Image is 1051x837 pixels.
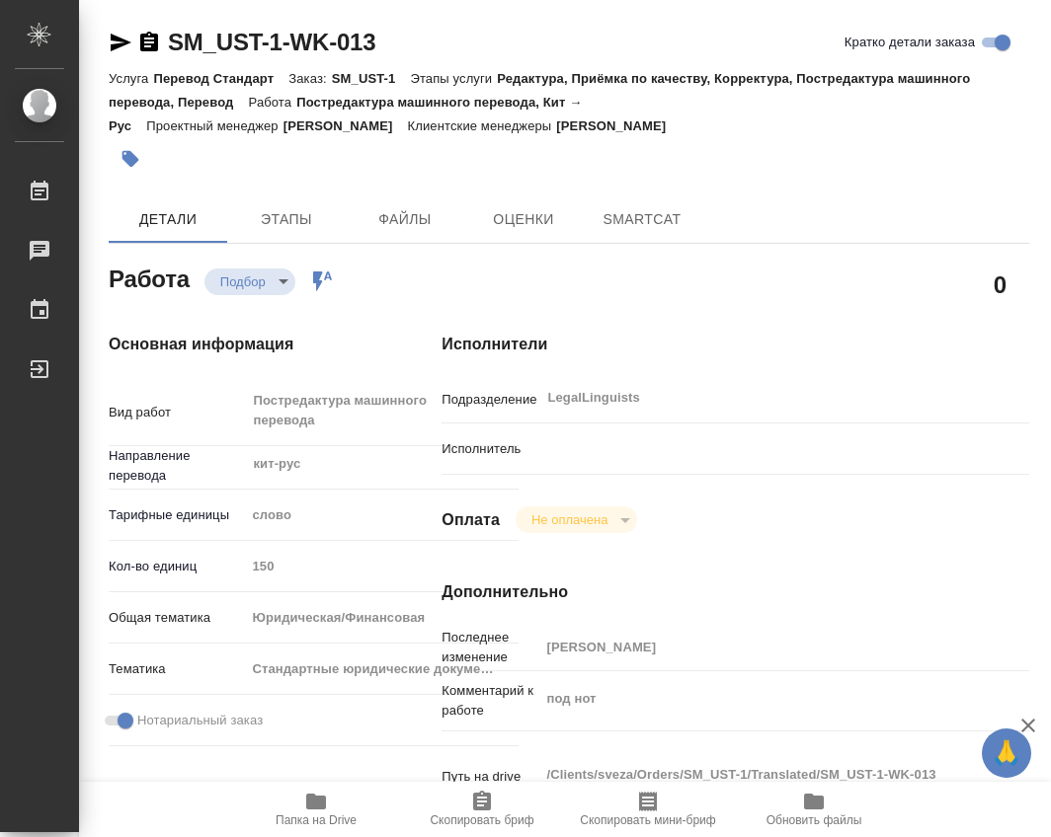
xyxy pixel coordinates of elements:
h4: Исполнители [442,333,1029,356]
button: Скопировать мини-бриф [565,782,731,837]
h4: Основная информация [109,333,363,356]
span: Скопировать мини-бриф [580,813,715,827]
h2: 0 [994,267,1007,301]
button: Добавить тэг [109,137,152,181]
p: Постредактура машинного перевода, Кит → Рус [109,95,582,133]
p: Услуга [109,71,153,86]
span: Кратко детали заказа [845,33,975,52]
p: SM_UST-1 [332,71,411,86]
p: Последнее изменение [442,628,539,667]
button: Обновить файлы [731,782,897,837]
button: Скопировать ссылку для ЯМессенджера [109,31,132,54]
button: Подбор [214,273,272,290]
span: Нотариальный заказ [137,711,263,730]
input: Пустое поле [539,633,980,661]
p: Работа [249,95,297,110]
h4: Дополнительно [442,580,1029,604]
input: Пустое поле [245,552,519,580]
button: Папка на Drive [233,782,399,837]
p: [PERSON_NAME] [283,118,408,133]
div: слово [245,498,519,532]
p: Комментарий к работе [442,681,539,721]
textarea: под нот [539,682,980,716]
span: Детали [121,207,215,232]
p: [PERSON_NAME] [556,118,681,133]
span: Файлы [358,207,452,232]
p: Перевод Стандарт [153,71,288,86]
button: Скопировать ссылку [137,31,161,54]
p: Клиентские менеджеры [408,118,557,133]
button: Не оплачена [525,511,613,528]
div: Подбор [204,268,295,295]
span: Оценки [476,207,571,232]
span: SmartCat [595,207,689,232]
p: Путь на drive [442,767,539,787]
span: Этапы [239,207,334,232]
span: Папка на Drive [276,813,357,827]
span: 🙏 [990,732,1023,774]
div: Юридическая/Финансовая [245,601,519,635]
span: Скопировать бриф [430,813,533,827]
h4: [PERSON_NAME] [109,778,363,801]
p: Тематика [109,659,245,679]
p: Направление перевода [109,446,245,486]
p: Тарифные единицы [109,505,245,525]
a: SM_UST-1-WK-013 [168,29,375,55]
button: 🙏 [982,728,1031,778]
p: Этапы услуги [410,71,497,86]
div: Подбор [516,506,637,533]
p: Вид работ [109,403,245,422]
p: Заказ: [288,71,331,86]
button: Скопировать бриф [399,782,565,837]
p: Редактура, Приёмка по качеству, Корректура, Постредактура машинного перевода, Перевод [109,71,970,110]
textarea: /Clients/sveza/Orders/SM_UST-1/Translated/SM_UST-1-WK-013 [539,758,980,792]
p: Проектный менеджер [146,118,283,133]
div: Стандартные юридические документы, договоры, уставы [245,652,519,686]
span: Обновить файлы [767,813,862,827]
h2: Работа [109,260,190,295]
p: Общая тематика [109,608,245,628]
p: Кол-во единиц [109,557,245,576]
